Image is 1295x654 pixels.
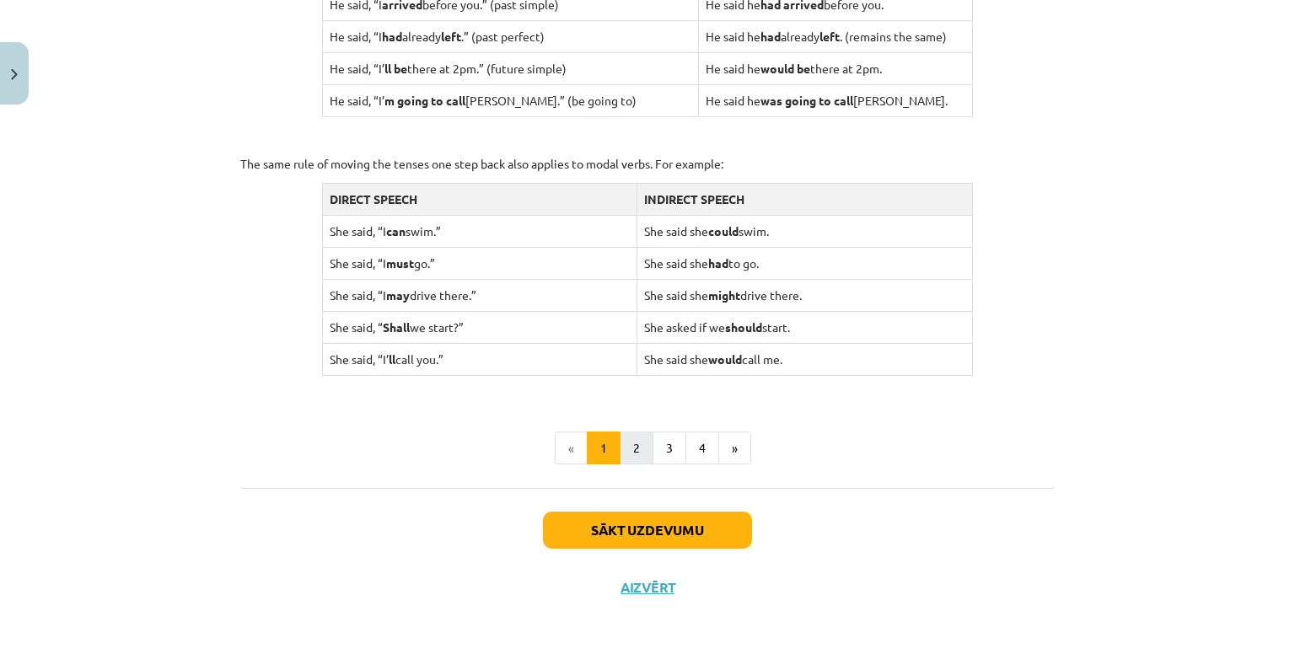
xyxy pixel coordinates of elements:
[760,93,853,108] strong: was going to call
[322,20,698,52] td: He said, “I already .” (past perfect)
[386,255,414,271] strong: must
[653,432,686,465] button: 3
[708,287,740,303] strong: might
[384,93,465,108] strong: m going to call
[708,223,739,239] strong: could
[384,61,407,76] strong: ll be
[760,29,781,44] strong: had
[708,255,728,271] strong: had
[543,512,752,549] button: Sākt uzdevumu
[322,52,698,84] td: He said, “I’ there at 2pm.” (future simple)
[760,61,810,76] strong: would be
[698,84,973,116] td: He said he [PERSON_NAME].
[819,29,840,44] strong: left
[637,343,973,375] td: She said she call me.
[718,432,751,465] button: »
[322,343,637,375] td: She said, “I’ call you.”
[685,432,719,465] button: 4
[637,311,973,343] td: She asked if we start.
[322,279,637,311] td: She said, “I drive there.”
[11,69,18,80] img: icon-close-lesson-0947bae3869378f0d4975bcd49f059093ad1ed9edebbc8119c70593378902aed.svg
[386,287,410,303] strong: may
[322,183,637,215] td: DIRECT SPEECH
[587,432,621,465] button: 1
[637,247,973,279] td: She said she to go.
[240,155,1055,173] p: The same rule of moving the tenses one step back also applies to modal verbs. For example:
[383,319,410,335] strong: Shall
[637,279,973,311] td: She said she drive there.
[322,247,637,279] td: She said, “I go.”
[637,183,973,215] td: INDIRECT SPEECH
[240,432,1055,465] nav: Page navigation example
[698,20,973,52] td: He said he already . (remains the same)
[382,29,402,44] strong: had
[386,223,406,239] strong: can
[725,319,762,335] strong: should
[441,29,461,44] strong: left
[322,84,698,116] td: He said, “I’ [PERSON_NAME].” (be going to)
[637,215,973,247] td: She said she swim.
[389,351,395,367] strong: ll
[322,311,637,343] td: She said, “ we start?”
[708,351,742,367] strong: would
[615,579,680,596] button: Aizvērt
[698,52,973,84] td: He said he there at 2pm.
[322,215,637,247] td: She said, “I swim.”
[620,432,653,465] button: 2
